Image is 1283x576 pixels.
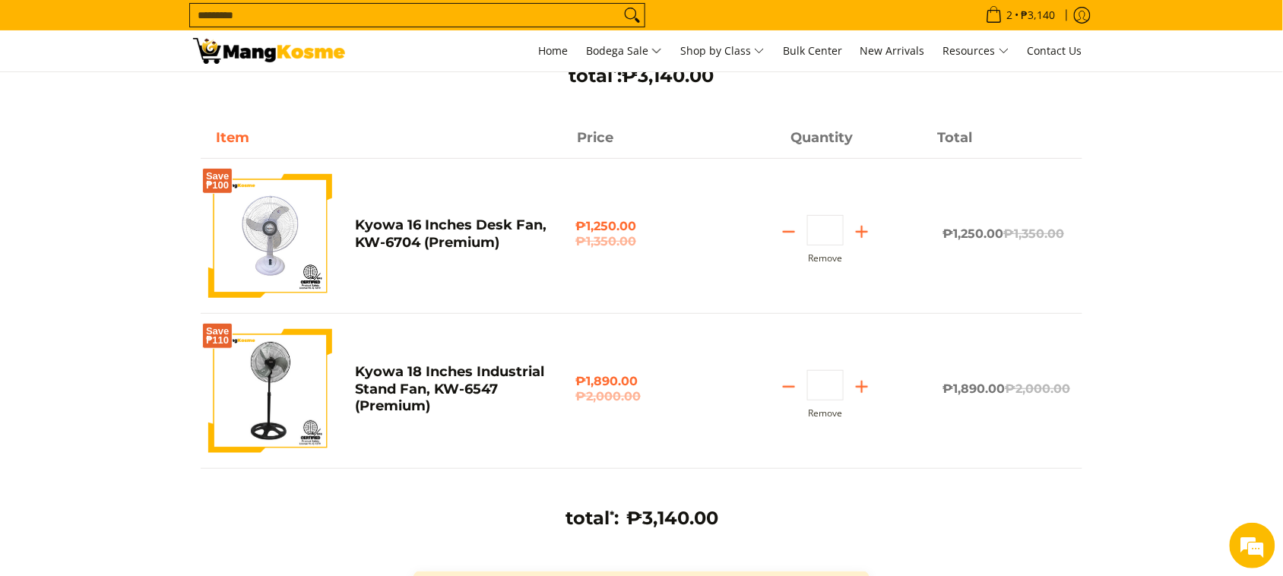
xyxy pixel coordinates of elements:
span: Resources [943,42,1009,61]
button: Remove [808,253,842,264]
button: Subtract [771,220,807,244]
img: Default Title Kyowa 18 Inches Industrial Stand Fan, KW-6547 (Premium) [208,329,332,453]
span: New Arrivals [860,43,925,58]
button: Remove [808,408,842,419]
span: ₱1,890.00 [943,381,1071,396]
a: Contact Us [1020,30,1090,71]
span: ₱1,890.00 [575,374,707,404]
del: ₱1,350.00 [575,234,707,249]
a: New Arrivals [853,30,933,71]
del: ₱1,350.00 [1004,226,1065,241]
button: Add [844,375,880,399]
textarea: Type your message and hit 'Enter' [8,415,290,468]
a: Shop by Class [673,30,772,71]
span: Bodega Sale [586,42,662,61]
span: Shop by Class [680,42,765,61]
img: Your Shopping Cart | Mang Kosme [193,38,345,64]
a: Bodega Sale [578,30,670,71]
a: Kyowa 16 Inches Desk Fan, KW-6704 (Premium) [355,217,546,251]
span: ₱3,140.00 [626,507,718,529]
h3: total : [421,65,862,87]
a: Kyowa 18 Inches Industrial Stand Fan, KW-6547 (Premium) [355,363,544,414]
span: ₱1,250.00 [943,226,1065,241]
span: ₱1,250.00 [575,219,707,249]
button: Search [620,4,645,27]
a: Home [531,30,575,71]
span: Bulk Center [783,43,842,58]
span: ₱3,140.00 [622,65,714,87]
span: Contact Us [1028,43,1082,58]
del: ₱2,000.00 [575,389,707,404]
div: Minimize live chat window [249,8,286,44]
span: We're online! [88,191,210,345]
img: Default Title Kyowa 16 Inches Desk Fan, KW-6704 (Premium) [208,174,332,298]
del: ₱2,000.00 [1006,381,1071,396]
span: ₱3,140 [1019,10,1058,21]
nav: Main Menu [360,30,1090,71]
span: Save ₱100 [206,172,229,190]
div: Chat with us now [79,85,255,105]
h3: total : [565,507,619,530]
a: Bulk Center [775,30,850,71]
a: Resources [936,30,1017,71]
span: • [981,7,1060,24]
button: Subtract [771,375,807,399]
button: Add [844,220,880,244]
span: Home [538,43,568,58]
span: 2 [1005,10,1015,21]
span: Save ₱110 [206,327,229,345]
